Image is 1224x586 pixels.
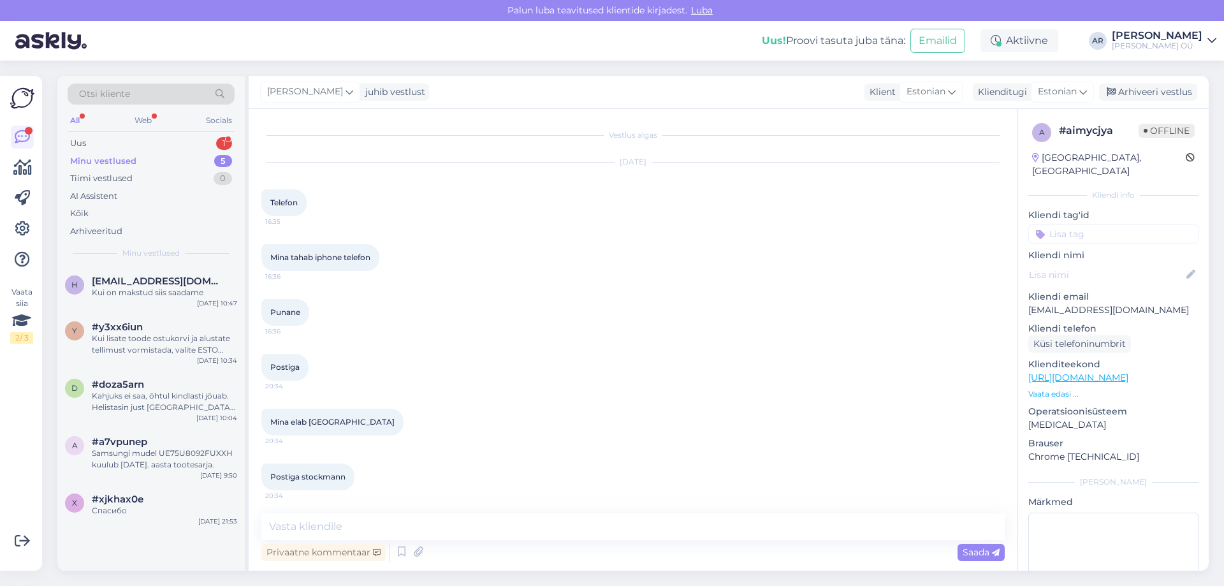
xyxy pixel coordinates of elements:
[1032,151,1186,178] div: [GEOGRAPHIC_DATA], [GEOGRAPHIC_DATA]
[1028,476,1198,488] div: [PERSON_NAME]
[261,156,1005,168] div: [DATE]
[71,383,78,393] span: d
[265,381,313,391] span: 20:34
[1028,388,1198,400] p: Vaata edasi ...
[203,112,235,129] div: Socials
[1038,85,1077,99] span: Estonian
[1028,405,1198,418] p: Operatsioonisüsteem
[1028,335,1131,353] div: Küsi telefoninumbrit
[10,286,33,344] div: Vaata siia
[214,172,232,185] div: 0
[68,112,82,129] div: All
[1139,124,1195,138] span: Offline
[200,471,237,480] div: [DATE] 9:50
[1029,268,1184,282] input: Lisa nimi
[216,137,232,150] div: 1
[1028,209,1198,222] p: Kliendi tag'id
[214,155,232,168] div: 5
[1089,32,1107,50] div: AR
[265,272,313,281] span: 16:36
[70,137,86,150] div: Uus
[1028,189,1198,201] div: Kliendi info
[1028,322,1198,335] p: Kliendi telefon
[70,225,122,238] div: Arhiveeritud
[70,155,136,168] div: Minu vestlused
[270,253,370,262] span: Mina tahab iphone telefon
[1112,31,1216,51] a: [PERSON_NAME][PERSON_NAME] OÜ
[762,33,905,48] div: Proovi tasuta juba täna:
[910,29,965,53] button: Emailid
[72,326,77,335] span: y
[70,207,89,220] div: Kõik
[864,85,896,99] div: Klient
[1028,304,1198,317] p: [EMAIL_ADDRESS][DOMAIN_NAME]
[1028,249,1198,262] p: Kliendi nimi
[1112,31,1202,41] div: [PERSON_NAME]
[92,275,224,287] span: helenapajuste972@gmail.com
[1099,84,1197,101] div: Arhiveeri vestlus
[261,544,386,561] div: Privaatne kommentaar
[122,247,180,259] span: Minu vestlused
[79,87,130,101] span: Otsi kliente
[1112,41,1202,51] div: [PERSON_NAME] OÜ
[270,198,298,207] span: Telefon
[907,85,945,99] span: Estonian
[270,307,300,317] span: Punane
[1028,224,1198,244] input: Lisa tag
[70,190,117,203] div: AI Assistent
[92,321,143,333] span: #y3xx6iun
[1028,450,1198,464] p: Chrome [TECHNICAL_ID]
[261,129,1005,141] div: Vestlus algas
[70,172,133,185] div: Tiimi vestlused
[1039,128,1045,137] span: a
[92,333,237,356] div: Kui lisate toode ostukorvi ja alustate tellimust vormistada, valite ESTO järelmaks ja vajutate nu...
[270,472,346,481] span: Postiga stockmann
[265,436,313,446] span: 20:34
[360,85,425,99] div: juhib vestlust
[71,280,78,289] span: h
[265,491,313,501] span: 20:34
[132,112,154,129] div: Web
[1028,358,1198,371] p: Klienditeekond
[197,298,237,308] div: [DATE] 10:47
[1059,123,1139,138] div: # aimycjya
[1028,418,1198,432] p: [MEDICAL_DATA]
[1028,437,1198,450] p: Brauser
[1028,290,1198,304] p: Kliendi email
[198,516,237,526] div: [DATE] 21:53
[762,34,786,47] b: Uus!
[72,498,77,508] span: x
[196,413,237,423] div: [DATE] 10:04
[687,4,717,16] span: Luba
[973,85,1027,99] div: Klienditugi
[963,546,1000,558] span: Saada
[72,441,78,450] span: a
[265,326,313,336] span: 16:36
[92,287,237,298] div: Kui on makstud siis saadame
[1028,372,1128,383] a: [URL][DOMAIN_NAME]
[267,85,343,99] span: [PERSON_NAME]
[265,217,313,226] span: 16:35
[92,436,147,448] span: #a7vpunep
[92,505,237,516] div: Спасибо
[92,494,143,505] span: #xjkhax0e
[10,332,33,344] div: 2 / 3
[1028,495,1198,509] p: Märkmed
[270,362,300,372] span: Postiga
[92,379,144,390] span: #doza5arn
[92,448,237,471] div: Samsungi mudel UE75U8092FUXXH kuulub [DATE]. aasta tootesarja.
[197,356,237,365] div: [DATE] 10:34
[980,29,1058,52] div: Aktiivne
[92,390,237,413] div: Kahjuks ei saa, õhtul kindlasti jõuab. Helistasin just [GEOGRAPHIC_DATA] poodi, pole veel kohal
[270,417,395,427] span: Mina elab [GEOGRAPHIC_DATA]
[10,86,34,110] img: Askly Logo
